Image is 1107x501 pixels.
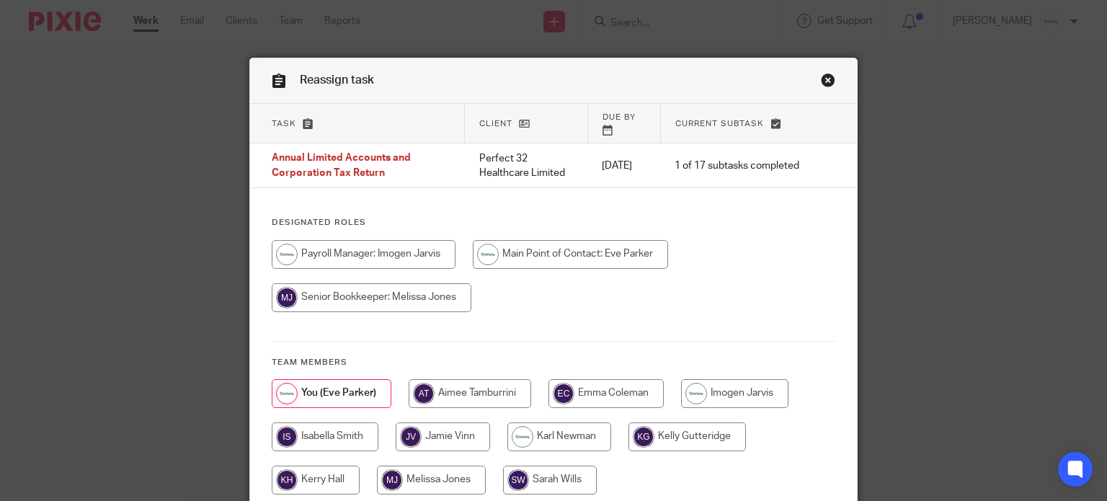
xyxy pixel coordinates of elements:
span: Due by [603,113,636,121]
h4: Designated Roles [272,217,836,229]
span: Annual Limited Accounts and Corporation Tax Return [272,154,411,179]
p: [DATE] [602,159,646,173]
span: Current subtask [675,120,764,128]
span: Reassign task [300,74,374,86]
a: Close this dialog window [821,73,835,92]
span: Task [272,120,296,128]
p: Perfect 32 Healthcare Limited [479,151,574,181]
td: 1 of 17 subtasks completed [660,143,814,188]
span: Client [479,120,512,128]
h4: Team members [272,357,836,368]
